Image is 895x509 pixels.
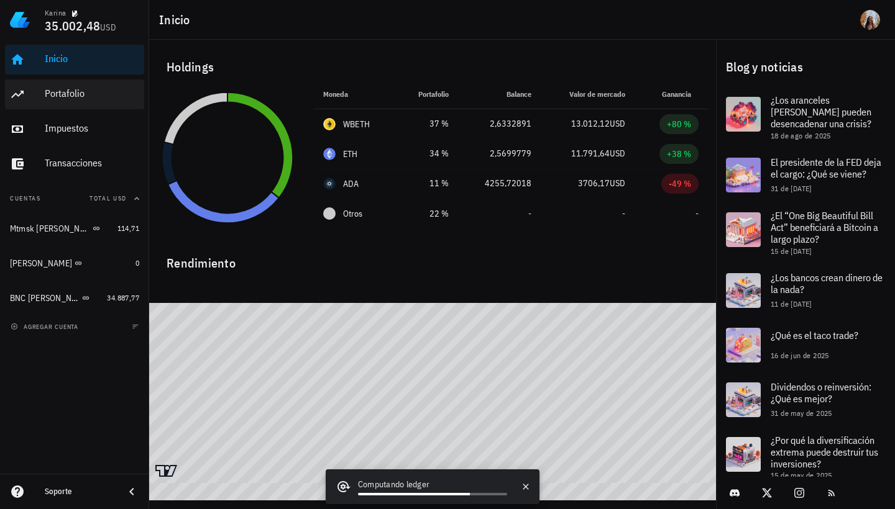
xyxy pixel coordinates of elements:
[469,147,531,160] div: 2,5699779
[771,299,812,309] span: 11 de [DATE]
[396,79,459,109] th: Portafolio
[323,148,336,160] div: ETH-icon
[155,465,177,477] a: Charting by TradingView
[667,148,691,160] div: +38 %
[610,178,625,189] span: USD
[406,117,449,130] div: 37 %
[323,118,336,130] div: WBETH-icon
[343,118,370,130] div: WBETH
[716,427,895,488] a: ¿Por qué la diversificación extrema puede destruir tus inversiones? 15 de may de 2025
[100,22,116,33] span: USD
[10,258,72,269] div: [PERSON_NAME]
[406,147,449,160] div: 34 %
[716,318,895,372] a: ¿Qué es el taco trade? 16 de jun de 2025
[45,17,100,34] span: 35.002,48
[358,478,507,493] div: Computando ledger
[135,258,139,268] span: 0
[343,148,358,160] div: ETH
[571,148,610,159] span: 11.791,64
[406,177,449,190] div: 11 %
[5,45,144,74] a: Inicio
[45,122,139,134] div: Impuestos
[10,10,30,30] img: LedgiFi
[860,10,880,30] div: avatar
[771,246,812,256] span: 15 de [DATE]
[5,283,144,313] a: BNC [PERSON_NAME] 34.887,77
[771,408,832,418] span: 31 de may de 2025
[771,184,812,193] span: 31 de [DATE]
[662,89,699,99] span: Ganancia
[459,79,541,109] th: Balance
[10,293,80,304] div: BNC [PERSON_NAME]
[5,248,144,278] a: [PERSON_NAME] 0
[695,208,699,219] span: -
[716,263,895,318] a: ¿Los bancos crean dinero de la nada? 11 de [DATE]
[771,381,871,405] span: Dividendos o reinversión: ¿Qué es mejor?
[610,118,625,129] span: USD
[716,372,895,427] a: Dividendos o reinversión: ¿Qué es mejor? 31 de may de 2025
[771,434,878,470] span: ¿Por qué la diversificación extrema puede destruir tus inversiones?
[10,223,90,234] div: Mtmsk [PERSON_NAME]
[667,118,691,130] div: +80 %
[469,117,531,130] div: 2,6332891
[157,243,709,273] div: Rendimiento
[528,208,531,219] span: -
[13,323,78,331] span: agregar cuenta
[45,8,66,18] div: Karina
[107,293,139,302] span: 34.887,77
[771,156,881,180] span: El presidente de la FED deja el cargo: ¿Qué se viene?
[771,271,883,295] span: ¿Los bancos crean dinero de la nada?
[5,149,144,179] a: Transacciones
[159,10,195,30] h1: Inicio
[5,184,144,214] button: CuentasTotal USD
[716,87,895,148] a: ¿Los aranceles [PERSON_NAME] pueden desencadenar una crisis? 18 de ago de 2025
[117,223,139,233] span: 114,71
[622,208,625,219] span: -
[45,53,139,65] div: Inicio
[45,487,114,497] div: Soporte
[716,148,895,202] a: El presidente de la FED deja el cargo: ¿Qué se viene? 31 de [DATE]
[45,157,139,169] div: Transacciones
[157,47,709,87] div: Holdings
[313,79,396,109] th: Moneda
[771,94,871,130] span: ¿Los aranceles [PERSON_NAME] pueden desencadenar una crisis?
[771,471,832,480] span: 15 de may de 2025
[716,202,895,263] a: ¿El “One Big Beautiful Bill Act” beneficiará a Bitcoin a largo plazo? 15 de [DATE]
[89,194,127,202] span: Total USD
[7,320,84,333] button: agregar cuenta
[5,214,144,243] a: Mtmsk [PERSON_NAME] 114,71
[578,178,610,189] span: 3706,17
[541,79,635,109] th: Valor de mercado
[771,131,831,140] span: 18 de ago de 2025
[45,88,139,99] div: Portafolio
[716,47,895,87] div: Blog y noticias
[771,329,858,341] span: ¿Qué es el taco trade?
[610,148,625,159] span: USD
[771,351,829,360] span: 16 de jun de 2025
[771,209,878,245] span: ¿El “One Big Beautiful Bill Act” beneficiará a Bitcoin a largo plazo?
[5,114,144,144] a: Impuestos
[323,178,336,190] div: ADA-icon
[669,178,691,190] div: -49 %
[343,207,362,220] span: Otros
[406,207,449,220] div: 22 %
[343,178,359,190] div: ADA
[5,79,144,109] a: Portafolio
[469,177,531,190] div: 4255,72018
[571,118,610,129] span: 13.012,12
